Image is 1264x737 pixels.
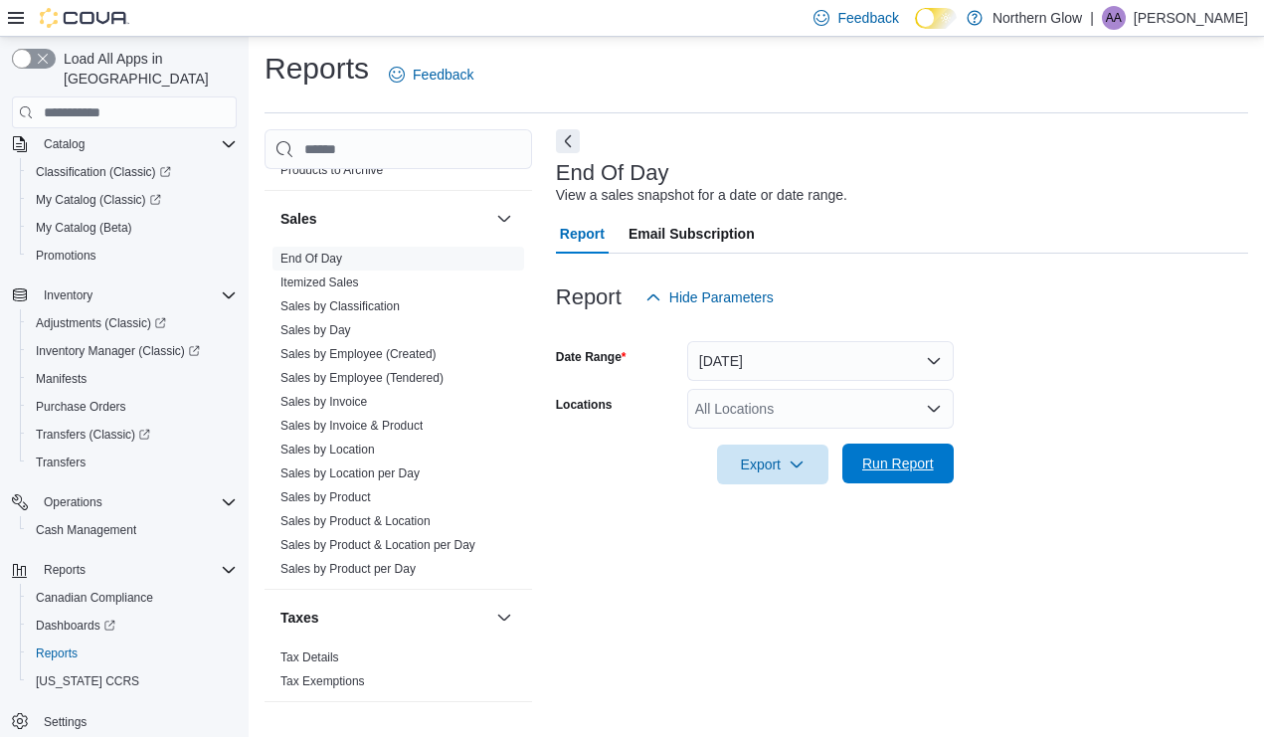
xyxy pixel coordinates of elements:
h3: Taxes [280,608,319,628]
button: Open list of options [926,401,942,417]
a: Sales by Product [280,490,371,504]
span: Run Report [862,454,934,473]
button: My Catalog (Beta) [20,214,245,242]
a: Dashboards [28,614,123,638]
span: Canadian Compliance [36,590,153,606]
span: Manifests [36,371,87,387]
a: Classification (Classic) [20,158,245,186]
span: My Catalog (Beta) [28,216,237,240]
button: Promotions [20,242,245,270]
button: Reports [36,558,93,582]
span: Settings [44,714,87,730]
button: Run Report [842,444,954,483]
button: [DATE] [687,341,954,381]
div: Sales [265,247,532,589]
a: Sales by Product & Location per Day [280,538,475,552]
span: Promotions [28,244,237,268]
button: Reports [4,556,245,584]
a: Products to Archive [280,163,383,177]
span: My Catalog (Classic) [28,188,237,212]
a: Sales by Classification [280,299,400,313]
span: My Catalog (Beta) [36,220,132,236]
span: Transfers (Classic) [28,423,237,447]
a: Sales by Product per Day [280,562,416,576]
span: Inventory Manager (Classic) [28,339,237,363]
a: Settings [36,710,94,734]
button: [US_STATE] CCRS [20,667,245,695]
span: Feedback [837,8,898,28]
a: Cash Management [28,518,144,542]
span: Hide Parameters [669,287,774,307]
span: Email Subscription [629,214,755,254]
a: Sales by Invoice & Product [280,419,423,433]
a: Reports [28,642,86,665]
span: Adjustments (Classic) [28,311,237,335]
span: Inventory Manager (Classic) [36,343,200,359]
span: Dashboards [28,614,237,638]
span: Inventory [36,283,237,307]
a: Sales by Employee (Tendered) [280,371,444,385]
button: Export [717,445,828,484]
button: Canadian Compliance [20,584,245,612]
span: Feedback [413,65,473,85]
a: End Of Day [280,252,342,266]
button: Cash Management [20,516,245,544]
button: Taxes [280,608,488,628]
a: Transfers (Classic) [28,423,158,447]
a: Adjustments (Classic) [28,311,174,335]
button: Next [556,129,580,153]
button: Operations [4,488,245,516]
span: Purchase Orders [28,395,237,419]
a: Feedback [381,55,481,94]
span: Classification (Classic) [36,164,171,180]
a: Tax Details [280,650,339,664]
button: Catalog [4,130,245,158]
a: My Catalog (Beta) [28,216,140,240]
button: Sales [280,209,488,229]
a: Classification (Classic) [28,160,179,184]
a: Inventory Manager (Classic) [28,339,208,363]
input: Dark Mode [915,8,957,29]
p: | [1090,6,1094,30]
button: Taxes [492,606,516,630]
span: Report [560,214,605,254]
span: Transfers [36,455,86,470]
button: Hide Parameters [637,277,782,317]
div: View a sales snapshot for a date or date range. [556,185,847,206]
a: Adjustments (Classic) [20,309,245,337]
span: AA [1106,6,1122,30]
div: Taxes [265,645,532,701]
h3: End Of Day [556,161,669,185]
span: Reports [28,642,237,665]
h3: Report [556,285,622,309]
a: Itemized Sales [280,276,359,289]
span: Inventory [44,287,92,303]
span: Classification (Classic) [28,160,237,184]
button: Settings [4,707,245,736]
span: Catalog [44,136,85,152]
a: My Catalog (Classic) [20,186,245,214]
button: Manifests [20,365,245,393]
a: Sales by Day [280,323,351,337]
a: Transfers [28,451,93,474]
a: Inventory Manager (Classic) [20,337,245,365]
span: Reports [36,558,237,582]
p: [PERSON_NAME] [1134,6,1248,30]
span: Cash Management [36,522,136,538]
span: Catalog [36,132,237,156]
span: Operations [36,490,237,514]
a: Canadian Compliance [28,586,161,610]
span: Operations [44,494,102,510]
button: Inventory [36,283,100,307]
a: Sales by Location [280,443,375,457]
a: My Catalog (Classic) [28,188,169,212]
a: Transfers (Classic) [20,421,245,449]
a: Purchase Orders [28,395,134,419]
h1: Reports [265,49,369,89]
div: Alison Albert [1102,6,1126,30]
button: Operations [36,490,110,514]
span: Manifests [28,367,237,391]
button: Catalog [36,132,92,156]
a: Sales by Product & Location [280,514,431,528]
span: Washington CCRS [28,669,237,693]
